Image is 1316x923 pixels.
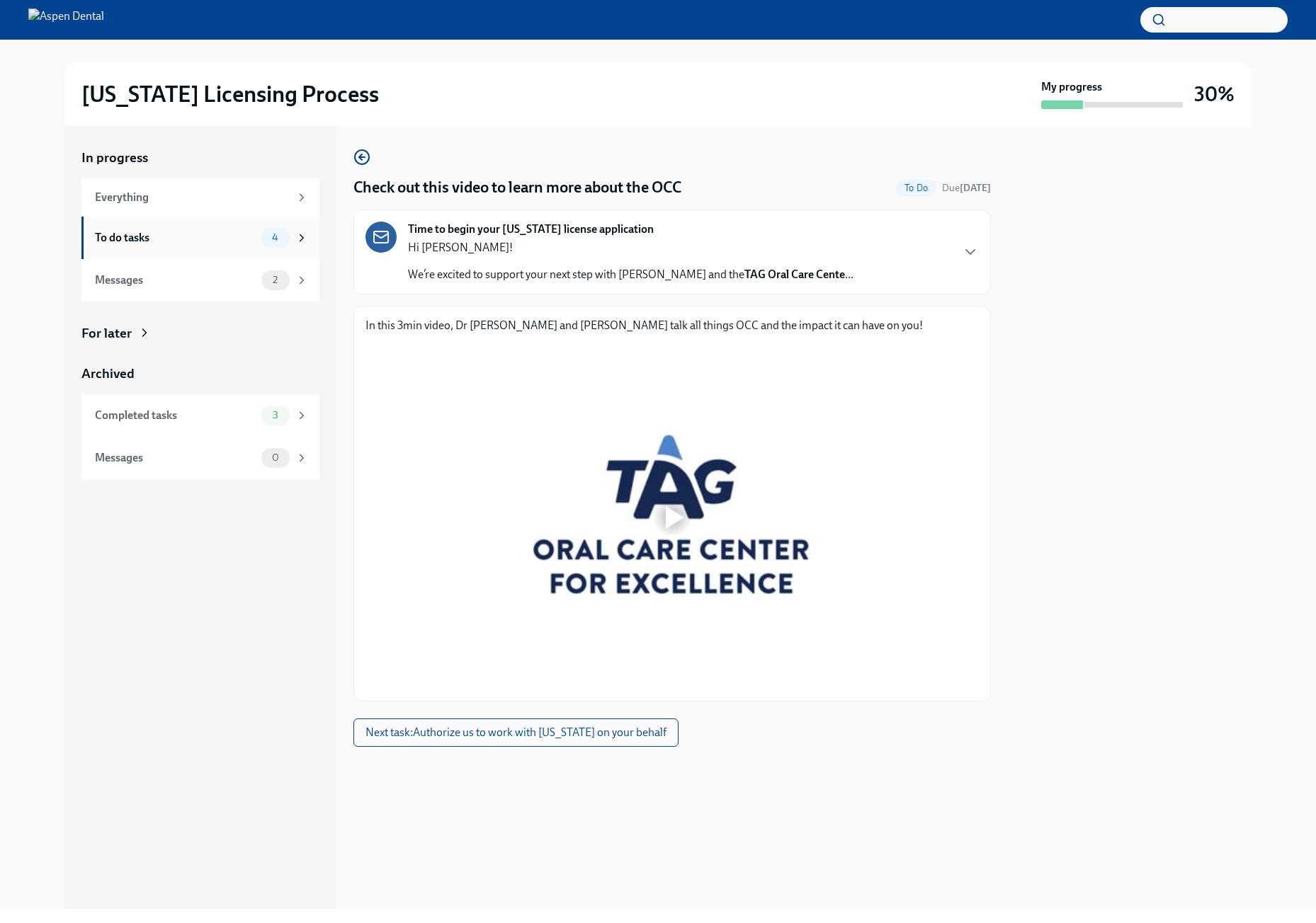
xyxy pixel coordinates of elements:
h2: [US_STATE] Licensing Process [81,80,379,108]
a: Everything [81,178,319,217]
h3: 30% [1194,81,1235,107]
strong: [DATE] [960,182,991,194]
img: Aspen Dental [28,8,104,31]
span: 0 [263,452,288,463]
a: For later [81,324,319,343]
a: To do tasks4 [81,217,319,259]
a: In progress [81,149,319,167]
strong: TAG Oral Care Cente [744,268,845,281]
a: Messages2 [81,259,319,302]
div: Messages [95,273,256,288]
div: Completed tasks [95,408,256,423]
span: 4 [263,232,287,243]
strong: Time to begin your [US_STATE] license application [408,222,654,237]
div: To do tasks [95,230,256,246]
div: For later [81,324,132,343]
button: Next task:Authorize us to work with [US_STATE] on your behalf [353,718,679,747]
div: Messages [95,450,256,466]
div: Everything [95,190,290,205]
a: Completed tasks3 [81,394,319,437]
span: 2 [264,275,286,285]
span: Next task : Authorize us to work with [US_STATE] on your behalf [365,726,666,740]
a: Messages0 [81,437,319,479]
a: Archived [81,365,319,383]
p: In this 3min video, Dr [PERSON_NAME] and [PERSON_NAME] talk all things OCC and the impact it can ... [365,318,979,333]
strong: My progress [1041,79,1102,95]
span: October 19th, 2025 13:00 [942,181,991,195]
p: We’re excited to support your next step with [PERSON_NAME] and the ... [408,267,853,282]
h4: Check out this video to learn more about the OCC [353,177,681,198]
p: Hi [PERSON_NAME]! [408,240,853,256]
span: To Do [896,183,936,193]
span: Due [942,182,991,194]
span: 3 [264,410,287,420]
